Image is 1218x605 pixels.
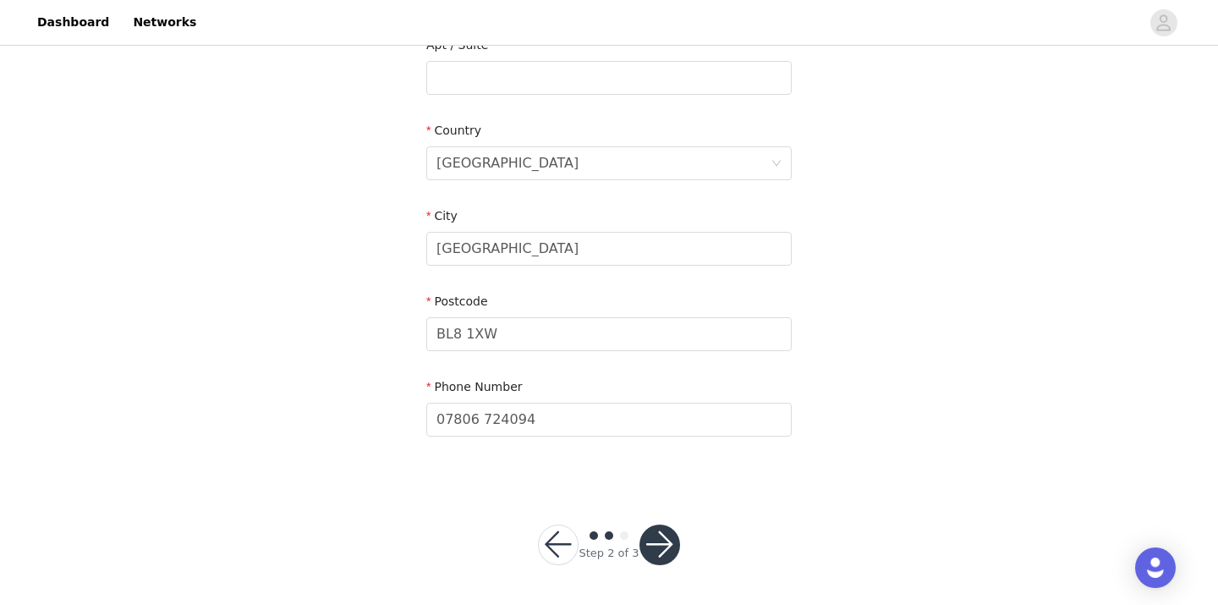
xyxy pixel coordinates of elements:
[579,545,639,562] div: Step 2 of 3
[1155,9,1171,36] div: avatar
[426,294,488,308] label: Postcode
[436,147,579,179] div: United Kingdom
[426,124,481,137] label: Country
[426,380,523,393] label: Phone Number
[1135,547,1176,588] div: Open Intercom Messenger
[771,158,782,170] i: icon: down
[426,209,458,223] label: City
[426,38,488,52] label: Apt / Suite
[123,3,206,41] a: Networks
[27,3,119,41] a: Dashboard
